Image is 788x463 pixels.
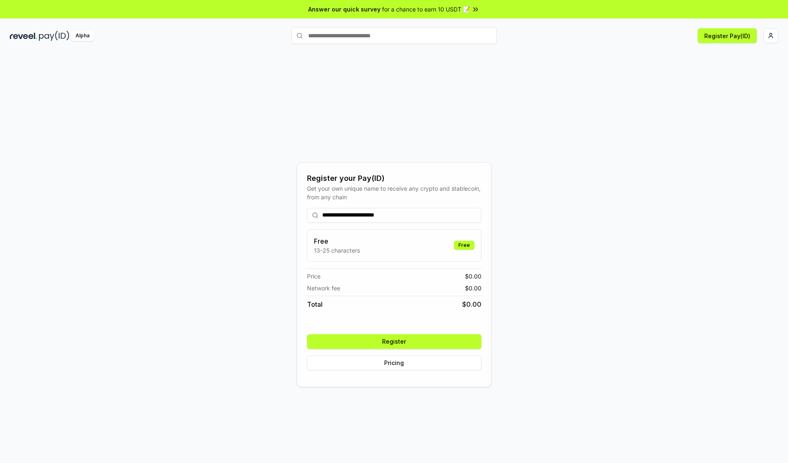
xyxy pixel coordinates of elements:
[314,236,360,246] h3: Free
[307,184,481,201] div: Get your own unique name to receive any crypto and stablecoin, from any chain
[39,31,69,41] img: pay_id
[307,299,323,309] span: Total
[10,31,37,41] img: reveel_dark
[307,284,340,292] span: Network fee
[465,272,481,281] span: $ 0.00
[307,173,481,184] div: Register your Pay(ID)
[314,246,360,255] p: 13-25 characters
[308,5,380,14] span: Answer our quick survey
[698,28,757,43] button: Register Pay(ID)
[307,334,481,349] button: Register
[71,31,94,41] div: Alpha
[465,284,481,292] span: $ 0.00
[307,356,481,370] button: Pricing
[382,5,470,14] span: for a chance to earn 10 USDT 📝
[454,241,474,250] div: Free
[462,299,481,309] span: $ 0.00
[307,272,321,281] span: Price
